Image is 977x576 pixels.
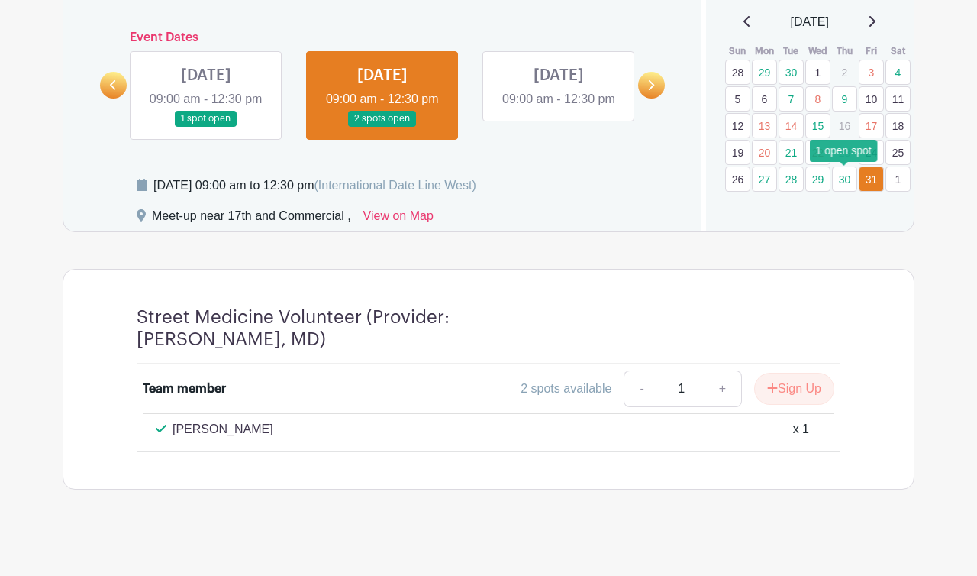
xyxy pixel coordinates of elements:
a: 10 [859,86,884,112]
button: Sign Up [754,373,834,405]
a: 4 [885,60,911,85]
a: 15 [805,113,830,138]
div: 1 open spot [810,140,878,162]
h4: Street Medicine Volunteer (Provider: [PERSON_NAME], MD) [137,306,556,351]
a: 14 [779,113,804,138]
a: View on Map [363,207,434,231]
a: 3 [859,60,884,85]
div: x 1 [793,420,809,438]
div: [DATE] 09:00 am to 12:30 pm [153,176,476,195]
a: + [704,371,742,407]
a: 30 [832,167,857,192]
a: 28 [779,167,804,192]
a: 13 [752,113,777,138]
th: Sun [724,44,751,59]
p: 16 [832,114,857,138]
th: Fri [858,44,885,59]
h6: Event Dates [127,31,638,45]
span: [DATE] [791,13,829,31]
th: Mon [751,44,778,59]
a: 28 [725,60,750,85]
a: 31 [859,167,884,192]
a: 26 [725,167,750,192]
th: Wed [804,44,831,59]
span: (International Date Line West) [314,179,476,192]
a: 22 [805,140,830,165]
a: 27 [752,167,777,192]
a: 7 [779,86,804,112]
a: 21 [779,140,804,165]
div: 2 spots available [521,380,611,398]
a: 19 [725,140,750,165]
a: 11 [885,86,911,112]
a: 30 [779,60,804,85]
p: 2 [832,60,857,84]
a: 29 [752,60,777,85]
div: Team member [143,380,226,398]
th: Tue [778,44,804,59]
a: 9 [832,86,857,112]
a: 25 [885,140,911,165]
th: Sat [885,44,911,59]
a: 5 [725,86,750,112]
p: [PERSON_NAME] [173,420,273,438]
a: 12 [725,113,750,138]
div: Meet-up near 17th and Commercial , [152,207,351,231]
a: 18 [885,113,911,138]
a: 6 [752,86,777,112]
a: 1 [805,60,830,85]
a: 20 [752,140,777,165]
a: 29 [805,167,830,192]
a: 17 [859,113,884,138]
a: 1 [885,167,911,192]
th: Thu [831,44,858,59]
a: 8 [805,86,830,112]
a: - [624,371,659,407]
